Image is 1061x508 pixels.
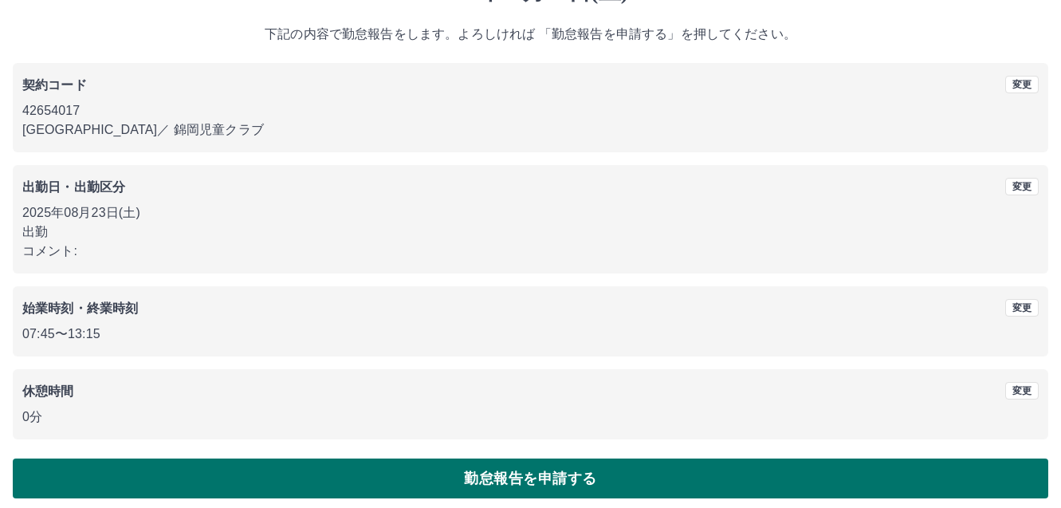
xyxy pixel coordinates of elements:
[1005,382,1039,400] button: 変更
[22,325,1039,344] p: 07:45 〜 13:15
[1005,76,1039,93] button: 変更
[22,78,87,92] b: 契約コード
[13,25,1048,44] p: 下記の内容で勤怠報告をします。よろしければ 「勤怠報告を申請する」を押してください。
[22,180,125,194] b: 出勤日・出勤区分
[22,222,1039,242] p: 出勤
[22,203,1039,222] p: 2025年08月23日(土)
[13,459,1048,498] button: 勤怠報告を申請する
[22,120,1039,140] p: [GEOGRAPHIC_DATA] ／ 錦岡児童クラブ
[1005,299,1039,317] button: 変更
[22,242,1039,261] p: コメント:
[22,384,74,398] b: 休憩時間
[22,101,1039,120] p: 42654017
[22,301,138,315] b: 始業時刻・終業時刻
[1005,178,1039,195] button: 変更
[22,408,1039,427] p: 0分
